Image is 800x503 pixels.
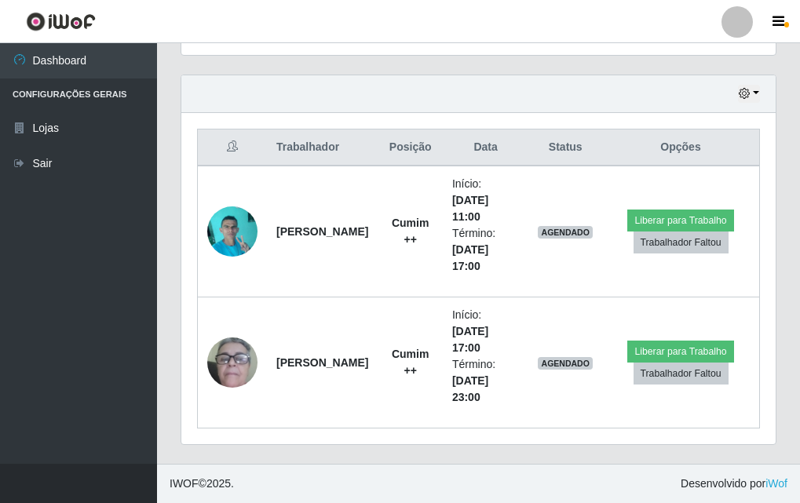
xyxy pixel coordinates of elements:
[207,311,258,414] img: 1705182808004.jpeg
[538,226,593,239] span: AGENDADO
[627,341,733,363] button: Liberar para Trabalho
[765,477,787,490] a: iWof
[452,356,520,406] li: Término:
[452,374,488,403] time: [DATE] 23:00
[170,476,234,492] span: © 2025 .
[267,129,378,166] th: Trabalhador
[452,194,488,223] time: [DATE] 11:00
[378,129,442,166] th: Posição
[170,477,199,490] span: IWOF
[627,210,733,231] button: Liberar para Trabalho
[276,225,368,238] strong: [PERSON_NAME]
[452,307,520,356] li: Início:
[634,231,729,253] button: Trabalhador Faltou
[207,198,258,264] img: 1699884729750.jpeg
[392,348,429,377] strong: Cumim ++
[634,363,729,385] button: Trabalhador Faltou
[681,476,787,492] span: Desenvolvido por
[276,356,368,369] strong: [PERSON_NAME]
[602,129,759,166] th: Opções
[538,357,593,370] span: AGENDADO
[443,129,529,166] th: Data
[392,217,429,246] strong: Cumim ++
[452,243,488,272] time: [DATE] 17:00
[528,129,602,166] th: Status
[452,176,520,225] li: Início:
[452,325,488,354] time: [DATE] 17:00
[452,225,520,275] li: Término:
[26,12,96,31] img: CoreUI Logo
